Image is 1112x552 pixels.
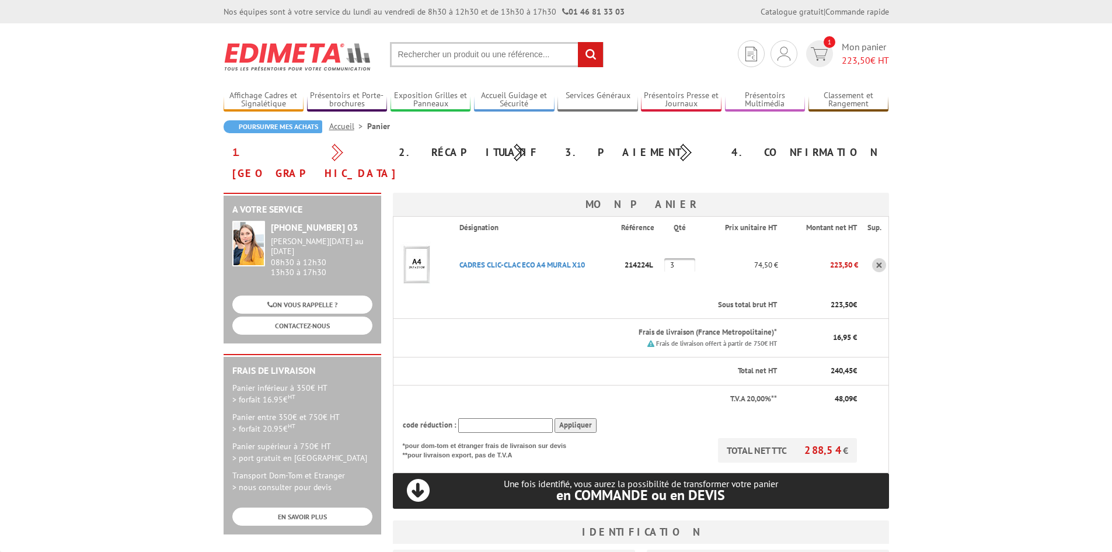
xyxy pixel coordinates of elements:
[824,36,835,48] span: 1
[718,438,857,463] p: TOTAL NET TTC €
[833,332,857,342] span: 16,95 €
[403,394,777,405] p: T.V.A 20,00%**
[745,47,757,61] img: devis rapide
[555,418,597,433] input: Appliquer
[288,393,295,401] sup: HT
[621,255,664,275] p: 214224L
[232,204,372,215] h2: A votre service
[804,443,843,457] span: 288,54
[232,394,295,405] span: > forfait 16.95€
[393,520,889,544] h3: Identification
[459,327,777,338] p: Frais de livraison (France Metropolitaine)*
[712,223,777,234] p: Prix unitaire HT
[403,366,777,377] p: Total net HT
[556,142,723,163] div: 3. Paiement
[778,255,858,275] p: 223,50 €
[232,423,295,434] span: > forfait 20.95€
[390,42,604,67] input: Rechercher un produit ou une référence...
[307,91,388,110] a: Présentoirs et Porte-brochures
[403,420,456,430] span: code réduction :
[288,422,295,430] sup: HT
[831,300,853,310] span: 223,50
[271,221,358,233] strong: [PHONE_NUMBER] 03
[787,394,857,405] p: €
[803,40,889,67] a: devis rapide 1 Mon panier 223,50€ HT
[787,300,857,311] p: €
[808,91,889,110] a: Classement et Rangement
[393,193,889,216] h3: Mon panier
[641,91,721,110] a: Présentoirs Presse et Journaux
[811,47,828,61] img: devis rapide
[835,394,853,404] span: 48,09
[403,438,578,460] p: *pour dom-tom et étranger frais de livraison sur devis **pour livraison export, pas de T.V.A
[787,223,857,234] p: Montant net HT
[224,35,372,78] img: Edimeta
[778,47,790,61] img: devis rapide
[271,237,372,277] div: 08h30 à 12h30 13h30 à 17h30
[224,91,304,110] a: Affichage Cadres et Signalétique
[232,411,372,435] p: Panier entre 350€ et 750€ HT
[232,317,372,335] a: CONTACTEZ-NOUS
[858,217,888,239] th: Sup.
[224,142,390,184] div: 1. [GEOGRAPHIC_DATA]
[450,217,621,239] th: Désignation
[232,382,372,405] p: Panier inférieur à 350€ HT
[725,91,806,110] a: Présentoirs Multimédia
[621,223,663,234] p: Référence
[232,508,372,526] a: EN SAVOIR PLUS
[562,6,625,17] strong: 01 46 81 33 03
[578,42,603,67] input: rechercher
[474,91,555,110] a: Accueil Guidage et Sécurité
[232,366,372,376] h2: Frais de Livraison
[761,6,889,18] div: |
[232,440,372,464] p: Panier supérieur à 750€ HT
[232,221,265,266] img: widget-service.jpg
[224,120,322,133] a: Poursuivre mes achats
[825,6,889,17] a: Commande rapide
[232,453,367,463] span: > port gratuit en [GEOGRAPHIC_DATA]
[391,91,471,110] a: Exposition Grilles et Panneaux
[761,6,824,17] a: Catalogue gratuit
[842,54,889,67] span: € HT
[450,291,778,319] th: Sous total brut HT
[647,340,654,347] img: picto.png
[232,296,372,314] a: ON VOUS RAPPELLE ?
[390,142,556,163] div: 2. Récapitulatif
[459,260,585,270] a: CADRES CLIC-CLAC ECO A4 MURAL X10
[271,237,372,256] div: [PERSON_NAME][DATE] au [DATE]
[232,482,332,492] span: > nous consulter pour devis
[367,120,390,132] li: Panier
[329,121,367,131] a: Accueil
[224,6,625,18] div: Nos équipes sont à votre service du lundi au vendredi de 8h30 à 12h30 et de 13h30 à 17h30
[831,366,853,376] span: 240,45
[656,339,777,348] small: Frais de livraison offert à partir de 750€ HT
[556,486,725,504] span: en COMMANDE ou en DEVIS
[232,470,372,493] p: Transport Dom-Tom et Etranger
[557,91,638,110] a: Services Généraux
[723,142,889,163] div: 4. Confirmation
[393,478,889,502] p: Une fois identifié, vous aurez la possibilité de transformer votre panier
[787,366,857,377] p: €
[664,217,702,239] th: Qté
[393,242,440,289] img: CADRES CLIC-CLAC ECO A4 MURAL X10
[842,54,870,66] span: 223,50
[702,255,778,275] p: 74,50 €
[842,40,889,67] span: Mon panier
